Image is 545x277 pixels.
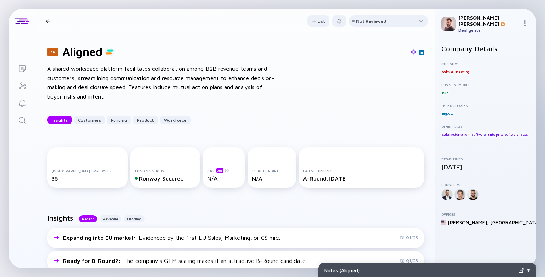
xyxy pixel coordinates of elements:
button: Revenue [100,215,121,222]
div: Total Funding [252,169,292,173]
img: Gil Profile Picture [441,17,456,31]
img: Menu [522,20,528,26]
h2: Company Details [441,44,531,53]
div: N/A [252,175,292,182]
div: 29 [47,48,58,56]
div: Funding Status [135,169,196,173]
div: Q1/25 [400,258,418,263]
div: ARR [207,168,240,173]
div: [DEMOGRAPHIC_DATA] Employees [52,169,123,173]
button: Insights [47,116,72,124]
a: Lists [9,59,36,77]
img: Aligned Website [411,49,416,55]
button: List [307,15,329,27]
div: N/A [207,175,240,182]
div: Offices [441,212,531,216]
div: BigData [441,110,455,117]
button: Workforce [160,116,191,124]
div: Latest Funding [303,169,420,173]
div: beta [216,168,223,173]
div: A shared workspace platform facilitates collaboration among B2B revenue teams and customers, stre... [47,64,278,101]
div: Customers [74,114,105,126]
div: Software [471,131,486,138]
div: List [307,16,329,27]
div: Insights [47,114,72,126]
div: [GEOGRAPHIC_DATA] [490,219,540,225]
div: Enterprise Software [487,131,519,138]
div: Industry [441,61,531,66]
div: Funding [107,114,131,126]
div: 35 [52,175,123,182]
span: Ready for B-Round? : [63,257,122,264]
div: Established [441,157,531,161]
div: [DATE] [441,163,531,171]
div: Product [133,114,158,126]
div: Notes ( Aligned ) [324,267,516,273]
span: Expanding into EU market : [63,234,137,241]
div: SaaS [520,131,529,138]
div: Sales Automation [441,131,470,138]
img: Expand Notes [519,268,524,273]
div: Founders [441,182,531,187]
div: Sales & Marketing [441,68,470,75]
div: [PERSON_NAME] , [448,219,489,225]
img: Open Notes [527,269,530,272]
a: Reminders [9,94,36,111]
div: Not Reviewed [356,18,386,24]
img: United States Flag [441,220,446,225]
div: Dealigence [458,27,519,33]
button: Customers [74,116,105,124]
div: B2B [441,89,449,96]
a: Investor Map [9,77,36,94]
div: Q1/25 [400,235,418,240]
a: Search [9,111,36,129]
h1: Aligned [62,45,102,59]
div: Workforce [160,114,191,126]
button: Recent [79,215,97,222]
div: [PERSON_NAME] [PERSON_NAME] [458,14,519,27]
div: A-Round, [DATE] [303,175,420,182]
div: Technologies [441,103,531,108]
h2: Insights [47,214,73,222]
div: Business Model [441,82,531,87]
button: Product [133,116,158,124]
button: Funding [107,116,131,124]
div: Other Tags [441,124,531,129]
div: The company’s GTM scaling makes it an attractive B-Round candidate. [63,257,307,264]
div: Evidenced by the first EU Sales, Marketing, or CS hire. [63,234,280,241]
button: Funding [124,215,145,222]
img: Aligned Linkedin Page [420,51,423,54]
div: Runway Secured [135,175,196,182]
